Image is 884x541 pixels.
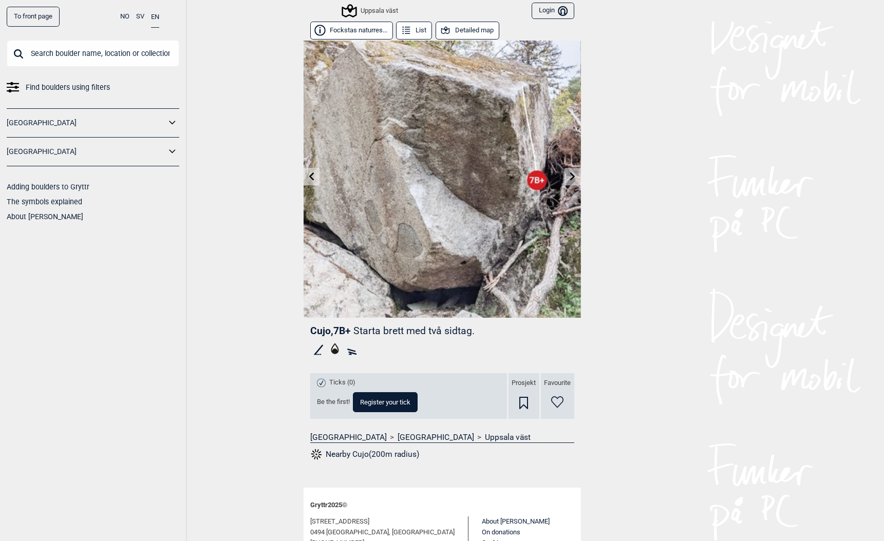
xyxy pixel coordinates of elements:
span: 0494 [GEOGRAPHIC_DATA], [GEOGRAPHIC_DATA] [310,527,455,538]
a: About [PERSON_NAME] [7,212,83,221]
button: List [396,22,432,40]
span: Cujo , 7B+ [310,325,351,337]
span: Favourite [544,379,571,388]
span: [STREET_ADDRESS] [310,516,369,527]
a: The symbols explained [7,198,82,206]
button: Detailed map [436,22,499,40]
a: About [PERSON_NAME] [482,517,550,525]
button: Register your tick [353,392,418,412]
div: Prosjekt [509,373,539,419]
a: Uppsala väst [485,432,531,442]
img: Cujo [304,41,581,318]
button: EN [151,7,159,28]
span: Find boulders using filters [26,80,110,95]
a: On donations [482,528,520,536]
button: Nearby Cujo(200m radius) [310,448,420,461]
input: Search boulder name, location or collection [7,40,179,67]
div: Uppsala väst [343,5,398,17]
button: SV [136,7,144,27]
div: Gryttr 2025 © [310,494,574,516]
a: [GEOGRAPHIC_DATA] [7,115,166,130]
span: Ticks (0) [329,378,355,387]
nav: > > [310,432,574,442]
button: Fockstas naturres... [310,22,393,40]
a: [GEOGRAPHIC_DATA] [7,144,166,159]
a: [GEOGRAPHIC_DATA] [398,432,474,442]
a: Adding boulders to Gryttr [7,183,89,191]
a: [GEOGRAPHIC_DATA] [310,432,387,442]
span: Register your tick [360,399,410,405]
a: To front page [7,7,60,27]
span: Be the first! [317,398,350,407]
button: NO [120,7,129,27]
p: Starta brett med två sidtag. [353,325,475,337]
a: Find boulders using filters [7,80,179,95]
button: Login [532,3,574,20]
